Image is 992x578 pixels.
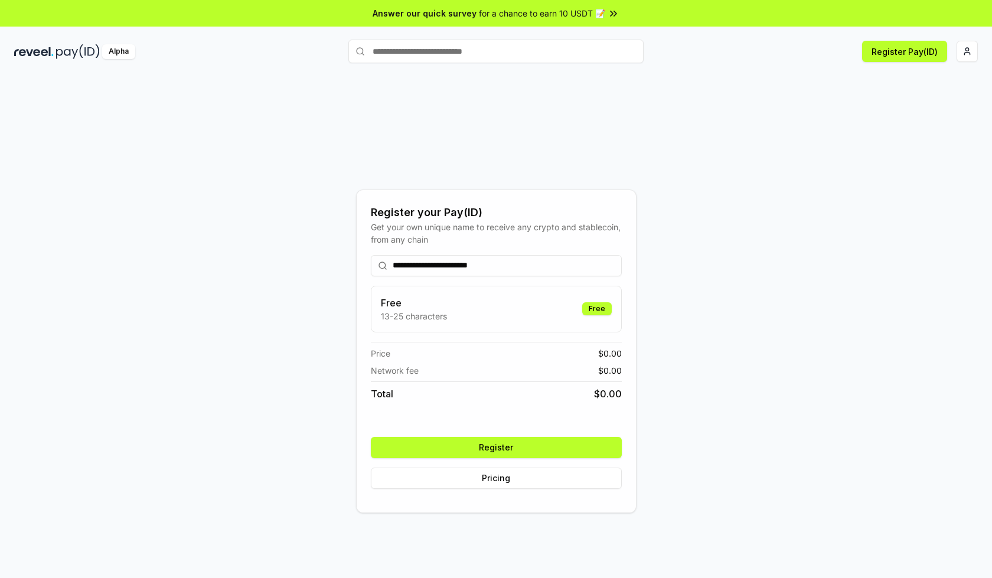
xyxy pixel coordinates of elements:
button: Register Pay(ID) [862,41,947,62]
button: Pricing [371,468,622,489]
span: Network fee [371,364,419,377]
span: for a chance to earn 10 USDT 📝 [479,7,605,19]
h3: Free [381,296,447,310]
img: reveel_dark [14,44,54,59]
div: Alpha [102,44,135,59]
span: Answer our quick survey [373,7,477,19]
div: Get your own unique name to receive any crypto and stablecoin, from any chain [371,221,622,246]
span: $ 0.00 [594,387,622,401]
span: $ 0.00 [598,347,622,360]
div: Register your Pay(ID) [371,204,622,221]
div: Free [582,302,612,315]
button: Register [371,437,622,458]
span: Total [371,387,393,401]
span: $ 0.00 [598,364,622,377]
span: Price [371,347,390,360]
p: 13-25 characters [381,310,447,322]
img: pay_id [56,44,100,59]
